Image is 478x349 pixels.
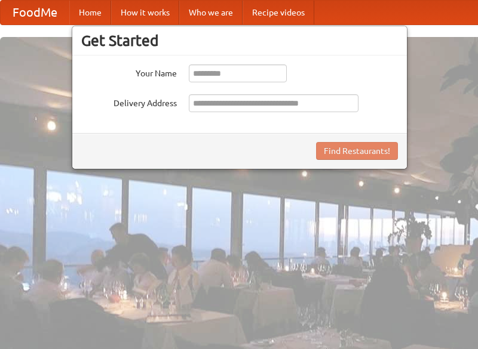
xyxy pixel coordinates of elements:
a: Recipe videos [243,1,314,24]
a: How it works [111,1,179,24]
a: FoodMe [1,1,69,24]
a: Home [69,1,111,24]
button: Find Restaurants! [316,142,398,160]
a: Who we are [179,1,243,24]
h3: Get Started [81,32,398,50]
label: Your Name [81,64,177,79]
label: Delivery Address [81,94,177,109]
